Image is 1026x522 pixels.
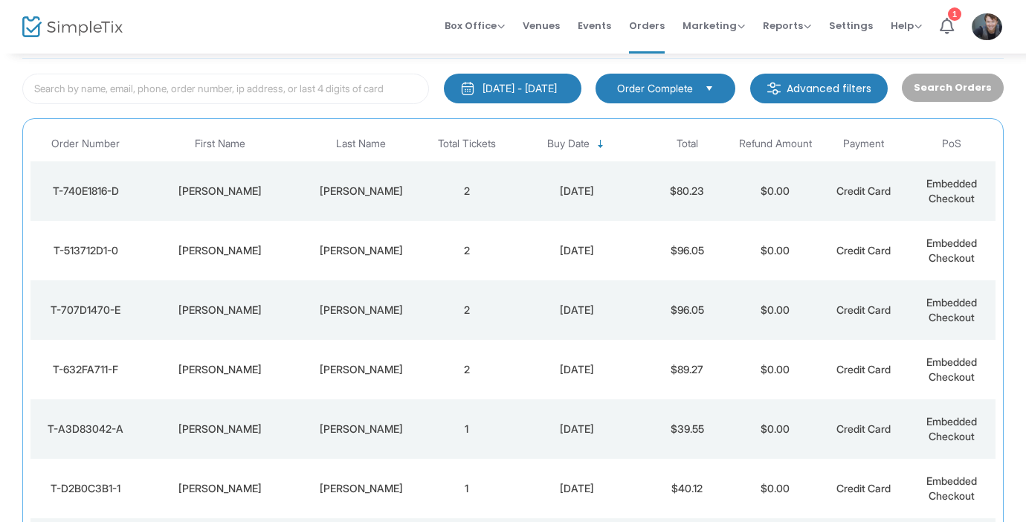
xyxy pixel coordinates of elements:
[731,459,819,518] td: $0.00
[144,362,295,377] div: Hillary
[514,303,639,318] div: 2025-09-25
[836,184,891,197] span: Credit Card
[731,280,819,340] td: $0.00
[303,243,419,258] div: Maskery
[926,474,977,502] span: Embedded Checkout
[34,362,137,377] div: T-632FA711-F
[617,81,693,96] span: Order Complete
[144,481,295,496] div: JAMES P
[422,221,511,280] td: 2
[731,161,819,221] td: $0.00
[836,422,891,435] span: Credit Card
[683,19,745,33] span: Marketing
[303,481,419,496] div: Shields
[595,138,607,150] span: Sortable
[643,280,732,340] td: $96.05
[843,138,884,150] span: Payment
[836,482,891,494] span: Credit Card
[34,303,137,318] div: T-707D1470-E
[763,19,811,33] span: Reports
[422,161,511,221] td: 2
[444,74,581,103] button: [DATE] - [DATE]
[336,138,386,150] span: Last Name
[731,221,819,280] td: $0.00
[926,355,977,383] span: Embedded Checkout
[195,138,245,150] span: First Name
[460,81,475,96] img: monthly
[926,236,977,264] span: Embedded Checkout
[629,7,665,45] span: Orders
[303,362,419,377] div: Graham
[514,362,639,377] div: 2025-09-25
[926,415,977,442] span: Embedded Checkout
[836,363,891,376] span: Credit Card
[422,340,511,399] td: 2
[643,161,732,221] td: $80.23
[643,221,732,280] td: $96.05
[34,243,137,258] div: T-513712D1-0
[926,177,977,204] span: Embedded Checkout
[836,244,891,257] span: Credit Card
[523,7,560,45] span: Venues
[514,422,639,436] div: 2025-09-25
[942,138,961,150] span: PoS
[34,422,137,436] div: T-A3D83042-A
[422,459,511,518] td: 1
[948,7,961,21] div: 1
[422,280,511,340] td: 2
[891,19,922,33] span: Help
[514,481,639,496] div: 2025-09-24
[643,340,732,399] td: $89.27
[144,303,295,318] div: Jeff
[829,7,873,45] span: Settings
[303,303,419,318] div: Fallis
[144,422,295,436] div: Gail
[51,138,120,150] span: Order Number
[836,303,891,316] span: Credit Card
[303,184,419,199] div: Brough
[422,399,511,459] td: 1
[547,138,590,150] span: Buy Date
[303,422,419,436] div: Robinson
[514,243,639,258] div: 2025-09-25
[22,74,429,104] input: Search by name, email, phone, order number, ip address, or last 4 digits of card
[731,126,819,161] th: Refund Amount
[750,74,888,103] m-button: Advanced filters
[643,399,732,459] td: $39.55
[767,81,781,96] img: filter
[483,81,557,96] div: [DATE] - [DATE]
[514,184,639,199] div: 2025-09-25
[578,7,611,45] span: Events
[422,126,511,161] th: Total Tickets
[699,80,720,97] button: Select
[445,19,505,33] span: Box Office
[731,399,819,459] td: $0.00
[643,126,732,161] th: Total
[144,184,295,199] div: Kenneth
[144,243,295,258] div: Mike
[34,184,137,199] div: T-740E1816-D
[34,481,137,496] div: T-D2B0C3B1-1
[643,459,732,518] td: $40.12
[926,296,977,323] span: Embedded Checkout
[731,340,819,399] td: $0.00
